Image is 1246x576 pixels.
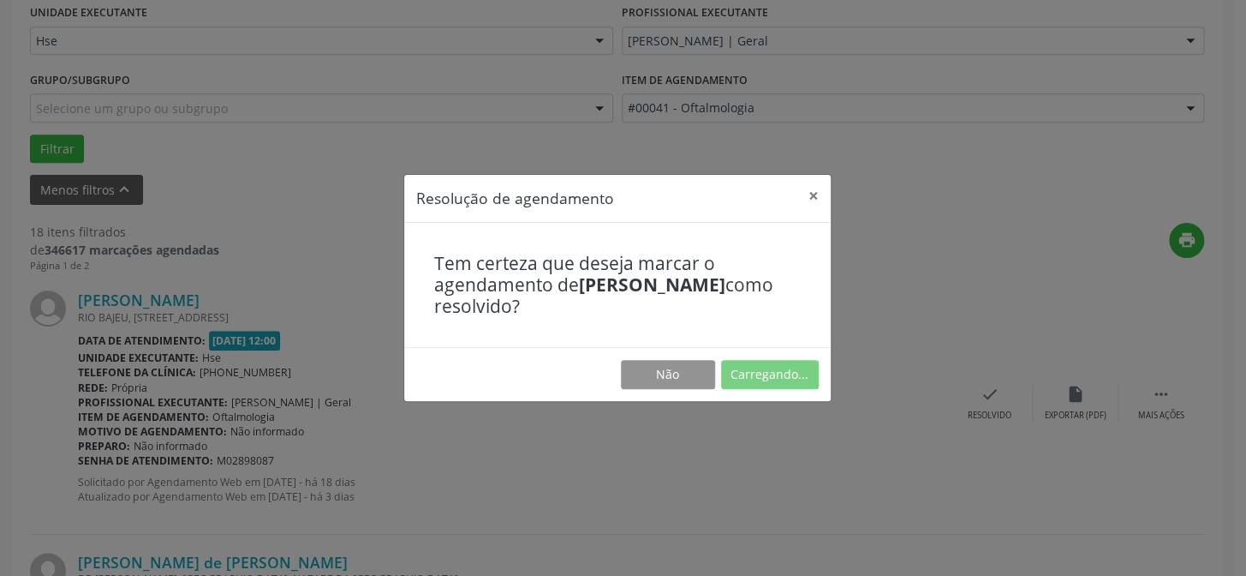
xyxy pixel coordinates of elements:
[416,187,614,209] h5: Resolução de agendamento
[434,253,801,318] h4: Tem certeza que deseja marcar o agendamento de como resolvido?
[721,360,819,389] button: Carregando...
[621,360,715,389] button: Não
[579,273,725,297] b: [PERSON_NAME]
[796,175,831,217] button: Close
